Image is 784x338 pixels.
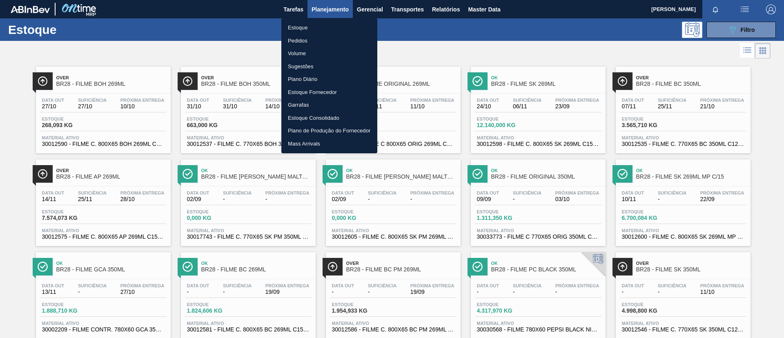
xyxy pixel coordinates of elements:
[281,73,377,86] a: Plano Diário
[281,47,377,60] a: Volume
[281,112,377,125] a: Estoque Consolidado
[281,60,377,73] a: Sugestões
[281,124,377,137] a: Plano de Produção do Fornecedor
[281,137,377,150] a: Mass Arrivals
[281,98,377,112] a: Garrafas
[281,21,377,34] a: Estoque
[281,86,377,99] a: Estoque Fornecedor
[281,34,377,47] a: Pedidos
